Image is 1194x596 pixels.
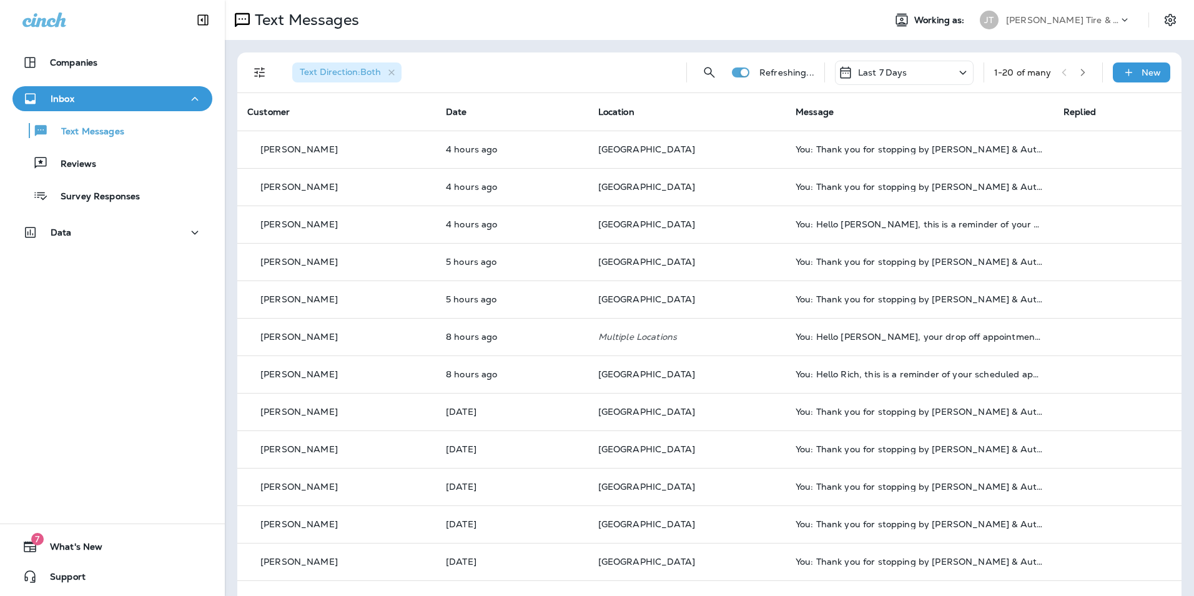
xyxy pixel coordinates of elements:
span: Location [598,106,634,117]
p: New [1142,67,1161,77]
button: Survey Responses [12,182,212,209]
span: [GEOGRAPHIC_DATA] [598,444,695,455]
span: Working as: [914,15,967,26]
button: Inbox [12,86,212,111]
div: 1 - 20 of many [994,67,1052,77]
span: Text Direction : Both [300,66,381,77]
div: You: Thank you for stopping by Jensen Tire & Auto - West Dodge Road. Please take 30 seconds to le... [796,144,1044,154]
div: You: Thank you for stopping by Jensen Tire & Auto - West Dodge Road. Please take 30 seconds to le... [796,482,1044,492]
div: You: Thank you for stopping by Jensen Tire & Auto - West Dodge Road. Please take 30 seconds to le... [796,557,1044,567]
span: [GEOGRAPHIC_DATA] [598,406,695,417]
p: Reviews [48,159,96,171]
button: Filters [247,60,272,85]
span: Message [796,106,834,117]
p: [PERSON_NAME] [260,332,338,342]
span: Support [37,572,86,587]
button: Data [12,220,212,245]
p: [PERSON_NAME] [260,369,338,379]
div: You: Hello Rich, this is a reminder of your scheduled appointment set for 09/30/2025 7:00 AM at W... [796,369,1044,379]
div: You: Thank you for stopping by Jensen Tire & Auto - West Dodge Road. Please take 30 seconds to le... [796,444,1044,454]
span: What's New [37,542,102,557]
p: [PERSON_NAME] [260,482,338,492]
p: Data [51,227,72,237]
p: [PERSON_NAME] [260,407,338,417]
p: [PERSON_NAME] [260,257,338,267]
div: Text Direction:Both [292,62,402,82]
p: [PERSON_NAME] [260,219,338,229]
p: Sep 27, 2025 08:04 AM [446,444,578,454]
p: Text Messages [250,11,359,29]
button: Collapse Sidebar [185,7,220,32]
p: [PERSON_NAME] [260,144,338,154]
div: You: Hello Katelyn, your drop off appointment at Jensen Tire & Auto is tomorrow. Reschedule? Call... [796,332,1044,342]
p: Sep 29, 2025 01:13 PM [446,182,578,192]
p: Sep 27, 2025 08:03 AM [446,557,578,567]
div: JT [980,11,999,29]
p: Text Messages [49,126,124,138]
p: Refreshing... [759,67,814,77]
p: Sep 27, 2025 08:03 AM [446,482,578,492]
span: [GEOGRAPHIC_DATA] [598,519,695,530]
p: Inbox [51,94,74,104]
span: [GEOGRAPHIC_DATA] [598,481,695,492]
p: Multiple Locations [598,332,776,342]
span: [GEOGRAPHIC_DATA] [598,219,695,230]
button: Support [12,564,212,589]
p: [PERSON_NAME] [260,182,338,192]
span: 7 [31,533,44,545]
div: You: Thank you for stopping by Jensen Tire & Auto - West Dodge Road. Please take 30 seconds to le... [796,519,1044,529]
p: Sep 29, 2025 11:58 AM [446,257,578,267]
button: Text Messages [12,117,212,144]
p: [PERSON_NAME] [260,444,338,454]
div: You: Thank you for stopping by Jensen Tire & Auto - West Dodge Road. Please take 30 seconds to le... [796,182,1044,192]
div: You: Hello Rick, this is a reminder of your scheduled appointment set for 09/30/2025 1:00 PM at W... [796,219,1044,229]
p: Sep 29, 2025 09:02 AM [446,369,578,379]
p: Sep 29, 2025 12:49 PM [446,219,578,229]
p: [PERSON_NAME] [260,557,338,567]
p: Companies [50,57,97,67]
p: Sep 29, 2025 11:58 AM [446,294,578,304]
button: Settings [1159,9,1182,31]
p: Sep 29, 2025 09:02 AM [446,332,578,342]
div: You: Thank you for stopping by Jensen Tire & Auto - West Dodge Road. Please take 30 seconds to le... [796,294,1044,304]
p: [PERSON_NAME] [260,294,338,304]
button: 7What's New [12,534,212,559]
p: [PERSON_NAME] [260,519,338,529]
span: Customer [247,106,290,117]
span: Replied [1063,106,1096,117]
div: You: Thank you for stopping by Jensen Tire & Auto - West Dodge Road. Please take 30 seconds to le... [796,407,1044,417]
p: Sep 27, 2025 08:04 AM [446,407,578,417]
span: [GEOGRAPHIC_DATA] [598,256,695,267]
p: Sep 27, 2025 08:03 AM [446,519,578,529]
p: Survey Responses [48,191,140,203]
button: Reviews [12,150,212,176]
span: [GEOGRAPHIC_DATA] [598,556,695,567]
button: Search Messages [697,60,722,85]
span: Date [446,106,467,117]
div: You: Thank you for stopping by Jensen Tire & Auto - West Dodge Road. Please take 30 seconds to le... [796,257,1044,267]
button: Companies [12,50,212,75]
p: Last 7 Days [858,67,907,77]
span: [GEOGRAPHIC_DATA] [598,144,695,155]
p: [PERSON_NAME] Tire & Auto [1006,15,1118,25]
span: [GEOGRAPHIC_DATA] [598,294,695,305]
span: [GEOGRAPHIC_DATA] [598,181,695,192]
span: [GEOGRAPHIC_DATA] [598,369,695,380]
p: Sep 29, 2025 01:14 PM [446,144,578,154]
